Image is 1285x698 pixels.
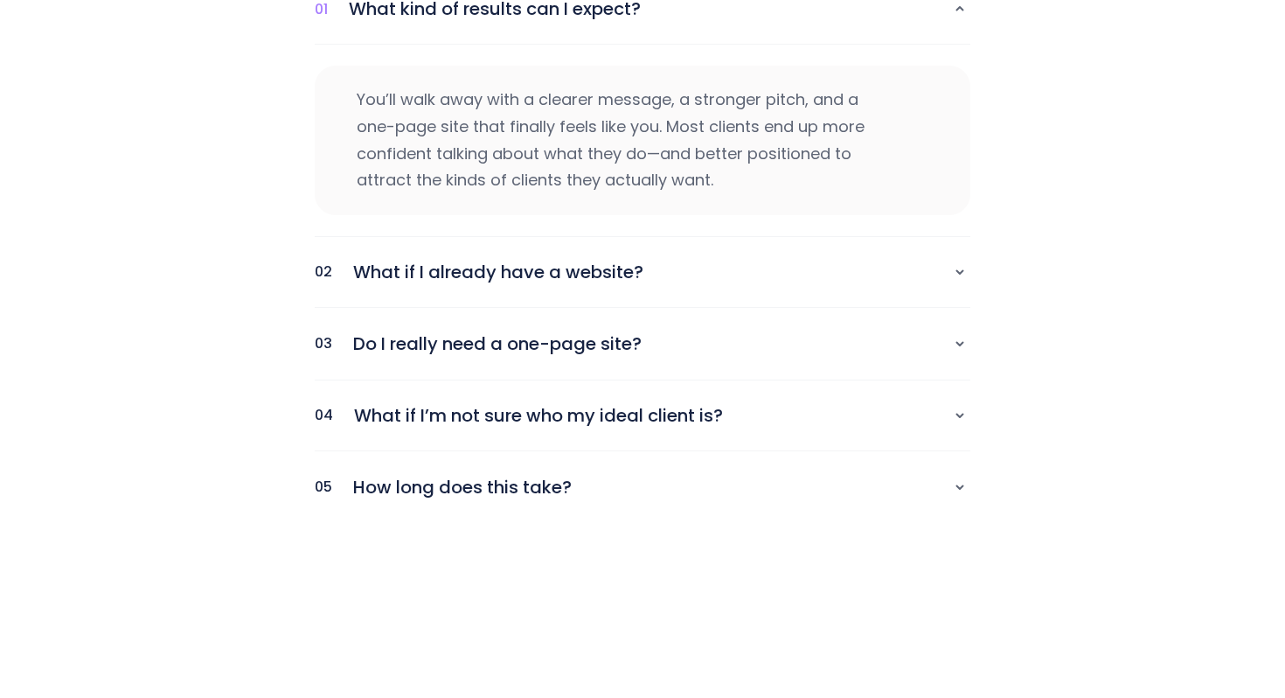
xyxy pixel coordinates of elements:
p: What if I’m not sure who my ideal client is? [354,401,932,430]
p: What if I already have a website? [353,257,932,287]
p: How long does this take? [353,472,932,502]
p: 05 [315,475,332,499]
p: You’ll walk away with a clearer message, a stronger pitch, and a one-page site that finally feels... [357,87,872,193]
p: 04 [315,403,333,427]
p: Do I really need a one-page site? [353,329,932,359]
p: 03 [315,332,332,355]
p: 02 [315,260,332,283]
